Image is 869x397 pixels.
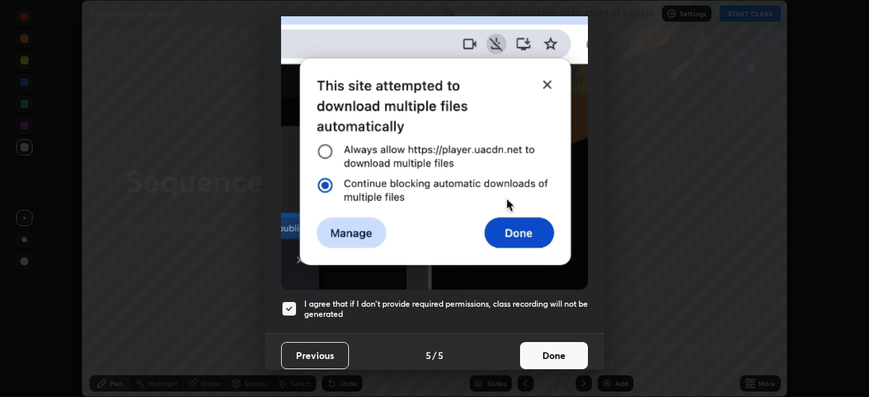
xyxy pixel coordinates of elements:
button: Done [520,342,588,369]
button: Previous [281,342,349,369]
h4: / [432,348,437,362]
h4: 5 [426,348,431,362]
h4: 5 [438,348,443,362]
h5: I agree that if I don't provide required permissions, class recording will not be generated [304,299,588,320]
